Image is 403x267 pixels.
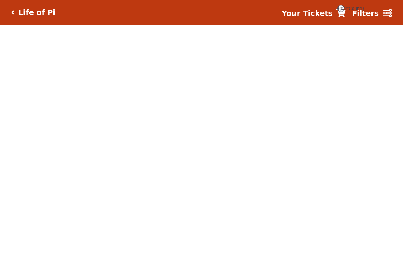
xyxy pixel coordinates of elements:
[282,9,333,18] strong: Your Tickets
[337,5,344,12] span: {{cartCount}}
[352,8,392,19] a: Filters
[282,8,346,19] a: Your Tickets {{cartCount}}
[11,10,15,15] a: Click here to go back to filters
[18,8,55,17] h5: Life of Pi
[352,9,379,18] strong: Filters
